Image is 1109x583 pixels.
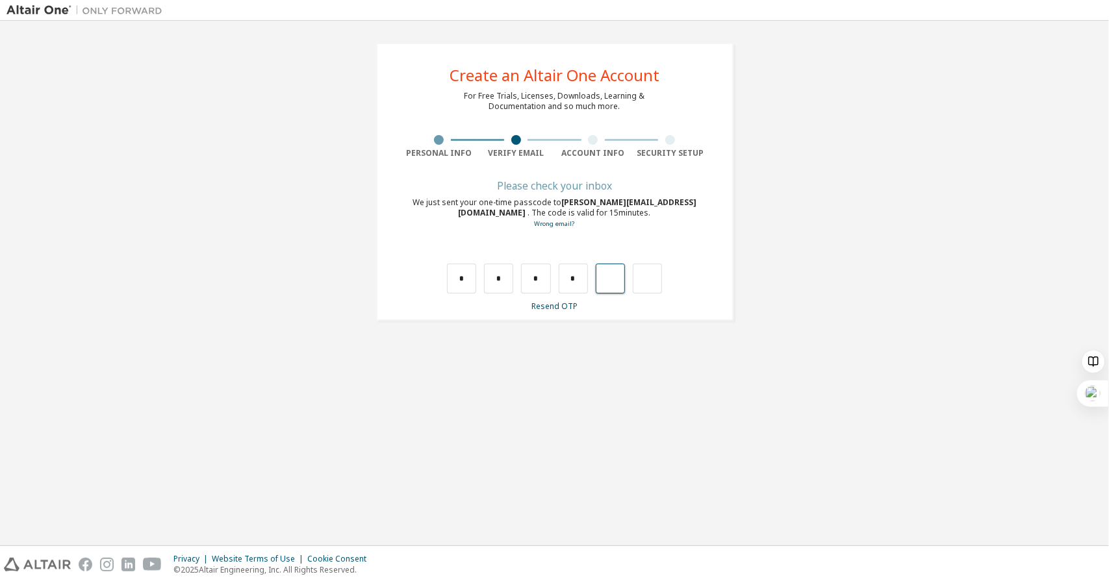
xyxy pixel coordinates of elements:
div: Security Setup [631,148,709,158]
img: altair_logo.svg [4,558,71,571]
div: Verify Email [478,148,555,158]
img: linkedin.svg [121,558,135,571]
div: Account Info [555,148,632,158]
div: Privacy [173,554,212,564]
div: Cookie Consent [307,554,374,564]
img: instagram.svg [100,558,114,571]
div: For Free Trials, Licenses, Downloads, Learning & Documentation and so much more. [465,91,645,112]
img: Altair One [6,4,169,17]
div: Create an Altair One Account [450,68,659,83]
a: Resend OTP [531,301,578,312]
span: [PERSON_NAME][EMAIL_ADDRESS][DOMAIN_NAME] [459,197,697,218]
img: facebook.svg [79,558,92,571]
div: We just sent your one-time passcode to . The code is valid for 15 minutes. [401,197,709,229]
img: youtube.svg [143,558,162,571]
p: © 2025 Altair Engineering, Inc. All Rights Reserved. [173,564,374,575]
div: Please check your inbox [401,182,709,190]
div: Personal Info [401,148,478,158]
a: Go back to the registration form [535,219,575,228]
div: Website Terms of Use [212,554,307,564]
